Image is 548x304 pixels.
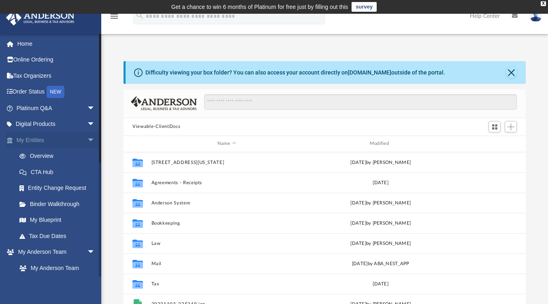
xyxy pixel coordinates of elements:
div: Name [151,140,302,147]
span: arrow_drop_down [87,116,103,133]
button: Bookkeeping [151,221,302,226]
div: [DATE] [305,280,456,287]
div: [DATE] by [PERSON_NAME] [305,219,456,227]
img: Anderson Advisors Platinum Portal [4,10,77,26]
div: [DATE] by [PERSON_NAME] [305,159,456,166]
button: Tax [151,281,302,287]
a: Binder Walkthrough [11,196,107,212]
div: [DATE] by ABA_NEST_APP [305,260,456,267]
div: NEW [47,86,64,98]
a: CTA Hub [11,164,107,180]
a: My Blueprint [11,212,103,228]
img: User Pic [530,10,542,22]
i: search [135,11,144,20]
button: [STREET_ADDRESS][US_STATE] [151,160,302,165]
a: Tax Organizers [6,68,107,84]
span: arrow_drop_down [87,244,103,261]
a: Home [6,36,107,52]
a: Order StatusNEW [6,84,107,100]
a: My Entitiesarrow_drop_down [6,132,107,148]
button: Switch to Grid View [488,121,501,132]
div: Get a chance to win 6 months of Platinum for free just by filling out this [171,2,348,12]
div: id [127,140,147,147]
a: survey [352,2,377,12]
a: menu [109,15,119,21]
i: menu [109,11,119,21]
div: Difficulty viewing your box folder? You can also access your account directly on outside of the p... [145,68,445,77]
div: [DATE] by [PERSON_NAME] [305,199,456,206]
button: Add [505,121,517,132]
button: Viewable-ClientDocs [132,123,180,130]
button: Mail [151,261,302,266]
button: Anderson System [151,200,302,206]
div: Modified [305,140,456,147]
a: Digital Productsarrow_drop_down [6,116,107,132]
a: My Anderson Teamarrow_drop_down [6,244,103,260]
a: Platinum Q&Aarrow_drop_down [6,100,107,116]
span: arrow_drop_down [87,132,103,149]
input: Search files and folders [204,94,517,110]
a: My Anderson Team [11,260,99,276]
div: id [459,140,516,147]
button: Agreements - Receipts [151,180,302,185]
div: close [541,1,546,6]
a: Entity Change Request [11,180,107,196]
a: Online Ordering [6,52,107,68]
a: Anderson System [11,276,103,292]
span: arrow_drop_down [87,100,103,117]
button: Law [151,241,302,246]
button: Close [506,67,517,78]
a: [DOMAIN_NAME] [348,69,391,76]
a: Tax Due Dates [11,228,107,244]
a: Overview [11,148,107,164]
div: [DATE] [305,179,456,186]
div: [DATE] by [PERSON_NAME] [305,240,456,247]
